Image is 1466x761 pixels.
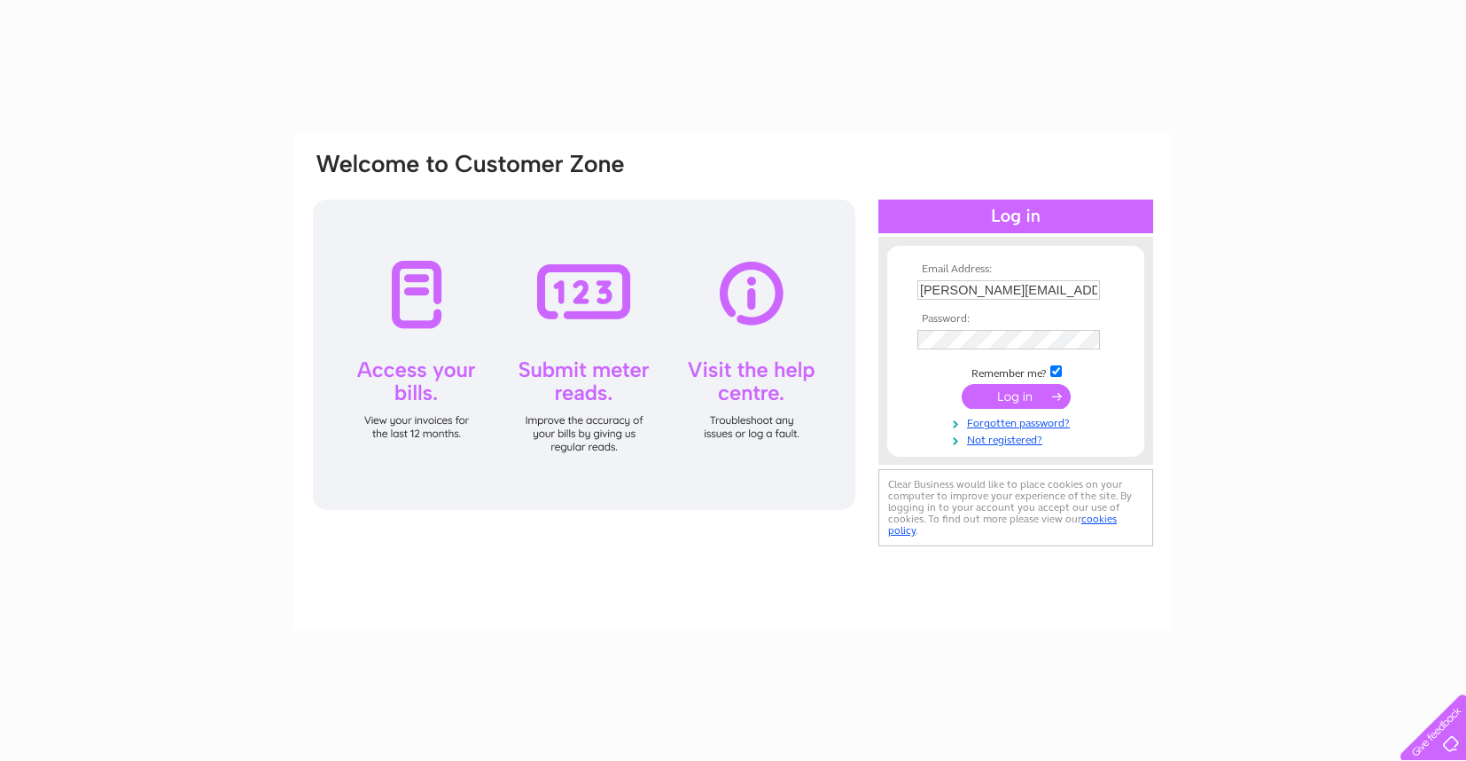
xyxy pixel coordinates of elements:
th: Password: [913,313,1119,326]
a: Forgotten password? [917,413,1119,430]
input: Submit [962,384,1071,409]
td: Remember me? [913,363,1119,380]
th: Email Address: [913,263,1119,276]
div: Clear Business would like to place cookies on your computer to improve your experience of the sit... [878,469,1153,546]
a: Not registered? [917,430,1119,447]
a: cookies policy [888,513,1117,537]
